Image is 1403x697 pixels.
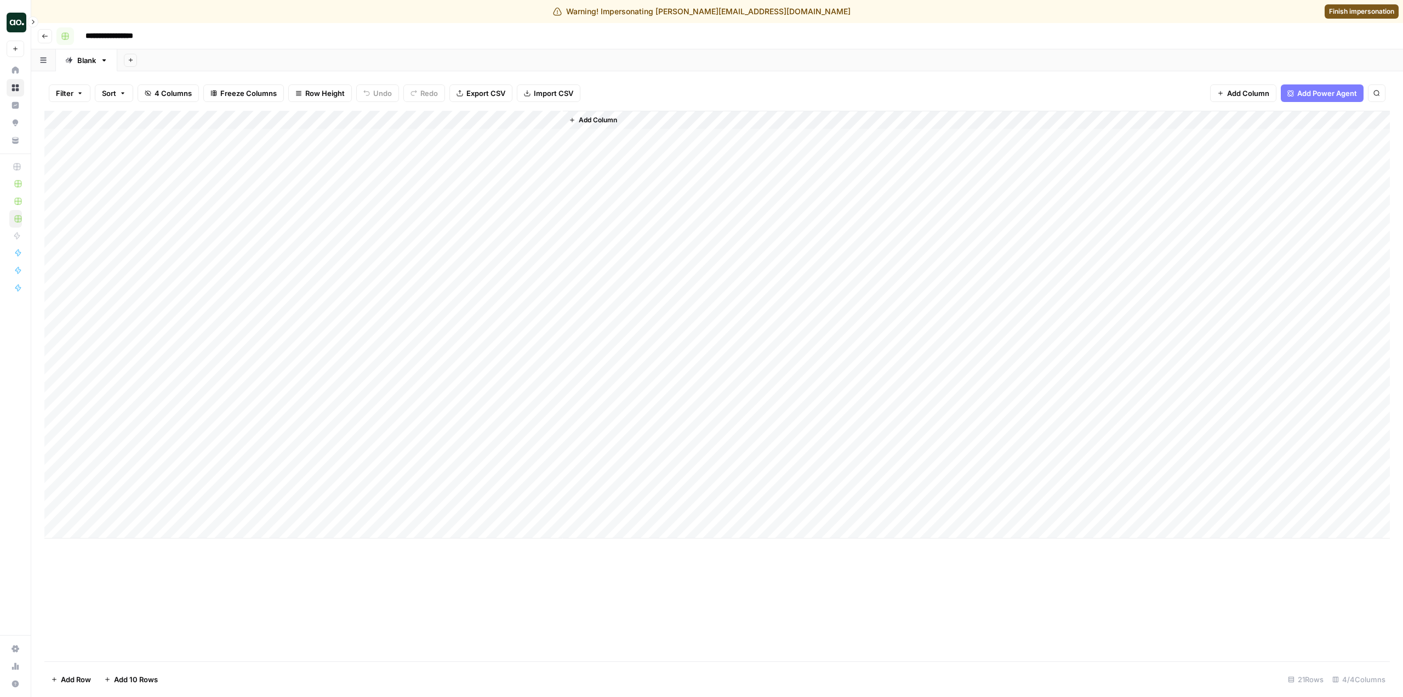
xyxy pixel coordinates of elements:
[114,674,158,685] span: Add 10 Rows
[7,640,24,658] a: Settings
[95,84,133,102] button: Sort
[44,671,98,688] button: Add Row
[534,88,573,99] span: Import CSV
[305,88,345,99] span: Row Height
[7,132,24,149] a: Your Data
[7,675,24,693] button: Help + Support
[288,84,352,102] button: Row Height
[1329,7,1394,16] span: Finish impersonation
[7,97,24,114] a: Insights
[517,84,580,102] button: Import CSV
[102,88,116,99] span: Sort
[1210,84,1276,102] button: Add Column
[220,88,277,99] span: Freeze Columns
[356,84,399,102] button: Undo
[1297,88,1357,99] span: Add Power Agent
[98,671,164,688] button: Add 10 Rows
[7,13,26,32] img: AirOps Builders Logo
[49,84,90,102] button: Filter
[7,9,24,36] button: Workspace: AirOps Builders
[1284,671,1328,688] div: 21 Rows
[373,88,392,99] span: Undo
[1325,4,1399,19] a: Finish impersonation
[7,658,24,675] a: Usage
[1227,88,1269,99] span: Add Column
[138,84,199,102] button: 4 Columns
[7,61,24,79] a: Home
[56,88,73,99] span: Filter
[466,88,505,99] span: Export CSV
[1281,84,1364,102] button: Add Power Agent
[56,49,117,71] a: Blank
[203,84,284,102] button: Freeze Columns
[403,84,445,102] button: Redo
[1328,671,1390,688] div: 4/4 Columns
[7,79,24,97] a: Browse
[564,113,621,127] button: Add Column
[61,674,91,685] span: Add Row
[7,114,24,132] a: Opportunities
[553,6,851,17] div: Warning! Impersonating [PERSON_NAME][EMAIL_ADDRESS][DOMAIN_NAME]
[449,84,512,102] button: Export CSV
[155,88,192,99] span: 4 Columns
[579,115,617,125] span: Add Column
[420,88,438,99] span: Redo
[77,55,96,66] div: Blank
